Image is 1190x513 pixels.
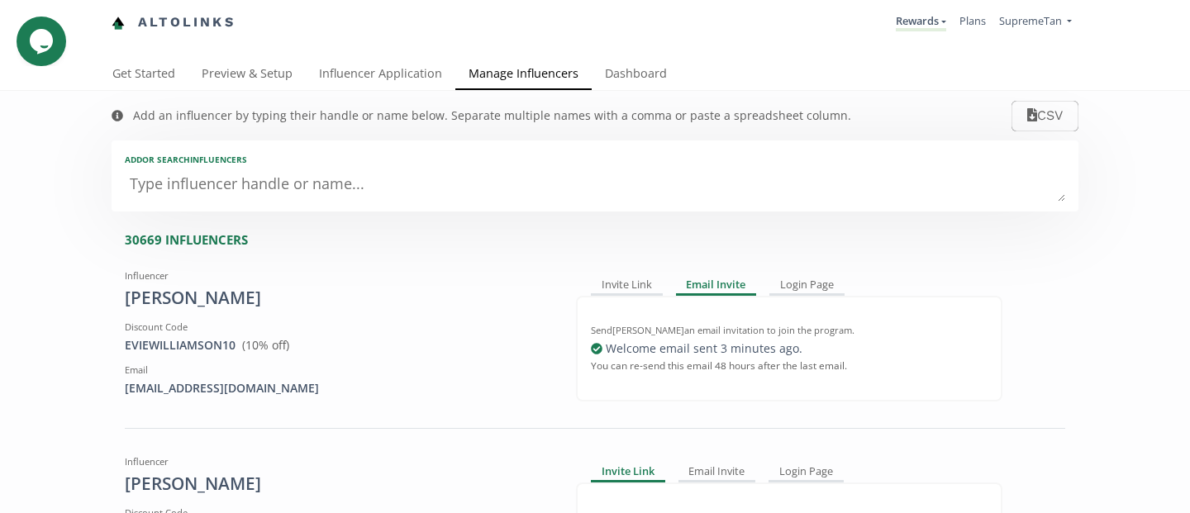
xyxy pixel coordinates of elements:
div: [PERSON_NAME] [125,472,551,496]
div: Welcome email sent 3 minutes ago . [591,340,988,357]
div: [PERSON_NAME] [125,286,551,311]
a: EVIEWILLIAMSON10 [125,337,236,353]
div: Influencer [125,269,551,283]
a: Dashboard [592,59,680,92]
button: CSV [1011,101,1078,131]
a: Manage Influencers [455,59,592,92]
span: ( 10 % off) [242,337,289,353]
div: Send [PERSON_NAME] an email invitation to join the program. [591,324,988,337]
div: Email Invite [676,276,757,296]
div: [EMAIL_ADDRESS][DOMAIN_NAME] [125,380,551,397]
div: Invite Link [591,462,665,482]
div: Email [125,363,551,377]
div: 30669 INFLUENCERS [125,231,1078,249]
a: Preview & Setup [188,59,306,92]
a: Rewards [896,13,946,31]
div: Discount Code [125,321,551,334]
iframe: chat widget [17,17,69,66]
div: Influencer [125,455,551,468]
a: SupremeTan [999,13,1072,32]
div: Email Invite [678,462,756,482]
div: Add an influencer by typing their handle or name below. Separate multiple names with a comma or p... [133,107,851,124]
div: Invite Link [591,276,663,296]
span: SupremeTan [999,13,1062,28]
a: Plans [959,13,986,28]
a: Get Started [99,59,188,92]
a: Altolinks [112,9,236,36]
a: Influencer Application [306,59,455,92]
div: Add or search INFLUENCERS [125,154,1065,165]
img: favicon-32x32.png [112,17,125,30]
div: Login Page [769,276,845,296]
div: Login Page [769,462,844,482]
small: You can re-send this email 48 hours after the last email. [591,352,847,378]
